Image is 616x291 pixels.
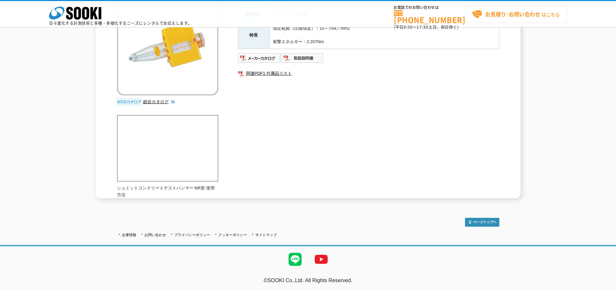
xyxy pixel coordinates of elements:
[465,218,499,227] img: トップページへ
[174,233,210,237] a: プライバシーポリシー
[238,53,281,63] img: メーカーカタログ
[281,53,324,63] img: 取扱説明書
[49,21,192,25] p: 日々進化する計測技術と多種・多様化するニーズにレンタルでお応えします。
[394,10,466,24] a: [PHONE_NUMBER]
[308,246,334,272] img: YouTube
[417,24,428,30] span: 17:30
[117,185,218,199] p: シュミットコンクリートテストハンマー NR形 使用方法
[394,24,458,30] span: (平日 ～ 土日、祝日除く)
[238,22,269,49] th: 特長
[281,57,324,62] a: 取扱説明書
[394,6,466,9] span: お電話でのお問い合わせは
[238,57,281,62] a: メーカーカタログ
[144,233,166,237] a: お問い合わせ
[404,24,413,30] span: 8:50
[282,246,308,272] img: LINE
[122,233,136,237] a: 企業情報
[255,233,277,237] a: サイトマップ
[269,22,499,49] td: 測定範囲（圧縮強度）：10～70N／mm2 衝撃エネルギー：2.207Nm
[218,233,247,237] a: クッキーポリシー
[591,284,616,290] a: テストMail
[485,10,540,18] strong: お見積り･お問い合わせ
[472,9,560,19] span: はこちら
[143,99,175,104] a: 総合カタログ
[117,99,142,105] img: webカタログ
[466,6,567,23] a: お見積り･お問い合わせはこちら
[238,69,499,78] a: 関連PDF1 付属品リスト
